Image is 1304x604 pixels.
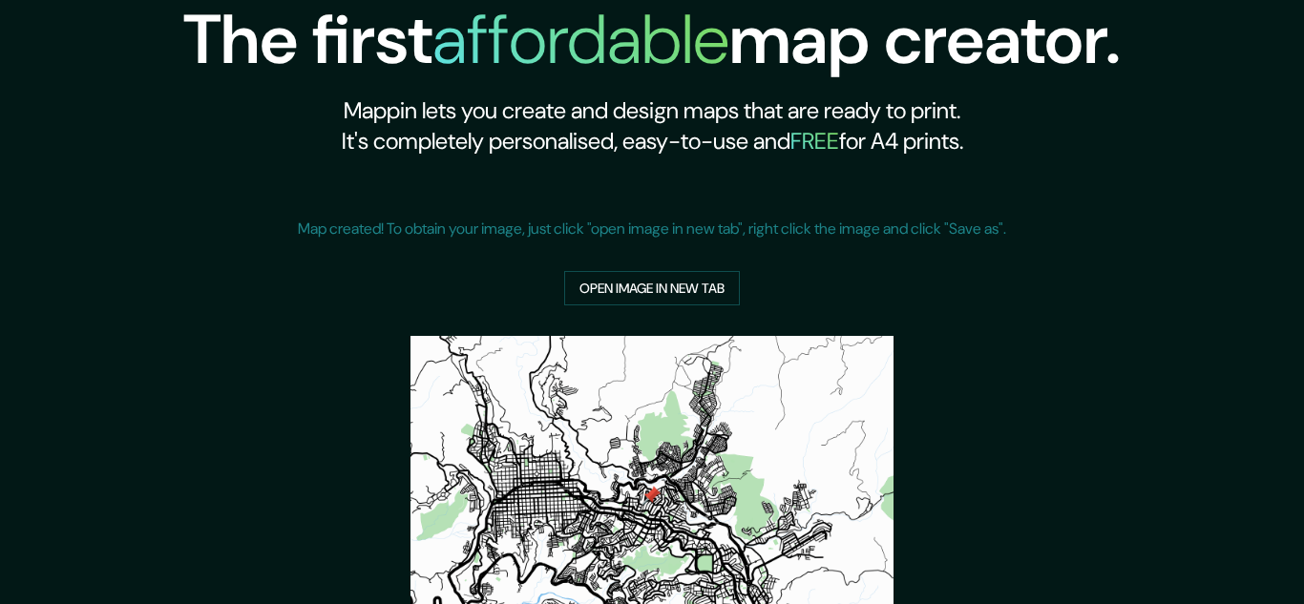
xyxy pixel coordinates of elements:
[564,271,740,306] a: Open image in new tab
[790,126,839,156] h5: FREE
[183,95,1121,156] h2: Mappin lets you create and design maps that are ready to print. It's completely personalised, eas...
[298,218,1006,240] p: Map created! To obtain your image, just click "open image in new tab", right click the image and ...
